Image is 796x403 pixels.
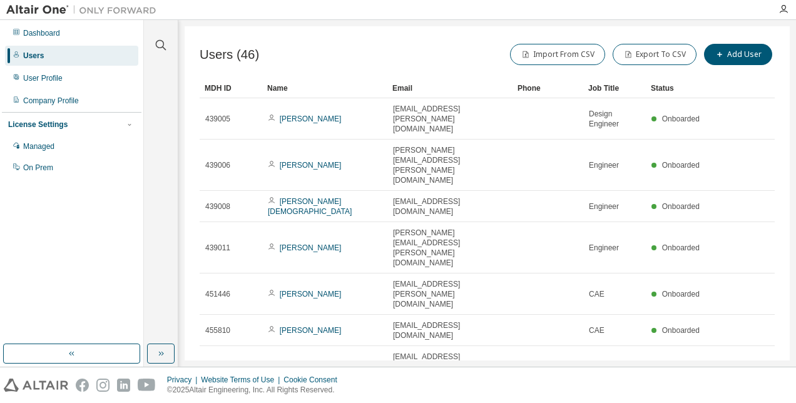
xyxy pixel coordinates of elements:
[588,78,641,98] div: Job Title
[280,115,342,123] a: [PERSON_NAME]
[393,320,507,340] span: [EMAIL_ADDRESS][DOMAIN_NAME]
[205,160,230,170] span: 439006
[392,78,508,98] div: Email
[393,196,507,217] span: [EMAIL_ADDRESS][DOMAIN_NAME]
[280,290,342,298] a: [PERSON_NAME]
[393,145,507,185] span: [PERSON_NAME][EMAIL_ADDRESS][PERSON_NAME][DOMAIN_NAME]
[205,78,257,98] div: MDH ID
[167,385,345,395] p: © 2025 Altair Engineering, Inc. All Rights Reserved.
[205,201,230,212] span: 439008
[96,379,110,392] img: instagram.svg
[510,44,605,65] button: Import From CSV
[589,243,619,253] span: Engineer
[205,114,230,124] span: 439005
[267,78,382,98] div: Name
[704,44,772,65] button: Add User
[589,289,605,299] span: CAE
[23,73,63,83] div: User Profile
[651,78,703,98] div: Status
[280,326,342,335] a: [PERSON_NAME]
[613,44,696,65] button: Export To CSV
[283,375,344,385] div: Cookie Consent
[138,379,156,392] img: youtube.svg
[4,379,68,392] img: altair_logo.svg
[589,109,640,129] span: Design Engineer
[268,197,352,216] a: [PERSON_NAME][DEMOGRAPHIC_DATA]
[393,352,507,382] span: [EMAIL_ADDRESS][PERSON_NAME][DOMAIN_NAME]
[662,115,700,123] span: Onboarded
[518,78,578,98] div: Phone
[662,326,700,335] span: Onboarded
[393,279,507,309] span: [EMAIL_ADDRESS][PERSON_NAME][DOMAIN_NAME]
[23,96,79,106] div: Company Profile
[662,202,700,211] span: Onboarded
[662,290,700,298] span: Onboarded
[23,163,53,173] div: On Prem
[393,104,507,134] span: [EMAIL_ADDRESS][PERSON_NAME][DOMAIN_NAME]
[662,161,700,170] span: Onboarded
[205,325,230,335] span: 455810
[393,228,507,268] span: [PERSON_NAME][EMAIL_ADDRESS][PERSON_NAME][DOMAIN_NAME]
[8,120,68,130] div: License Settings
[23,51,44,61] div: Users
[589,325,605,335] span: CAE
[280,161,342,170] a: [PERSON_NAME]
[167,375,201,385] div: Privacy
[205,243,230,253] span: 439011
[200,48,259,62] span: Users (46)
[201,375,283,385] div: Website Terms of Use
[117,379,130,392] img: linkedin.svg
[76,379,89,392] img: facebook.svg
[280,243,342,252] a: [PERSON_NAME]
[662,243,700,252] span: Onboarded
[23,141,54,151] div: Managed
[589,201,619,212] span: Engineer
[589,160,619,170] span: Engineer
[205,289,230,299] span: 451446
[6,4,163,16] img: Altair One
[23,28,60,38] div: Dashboard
